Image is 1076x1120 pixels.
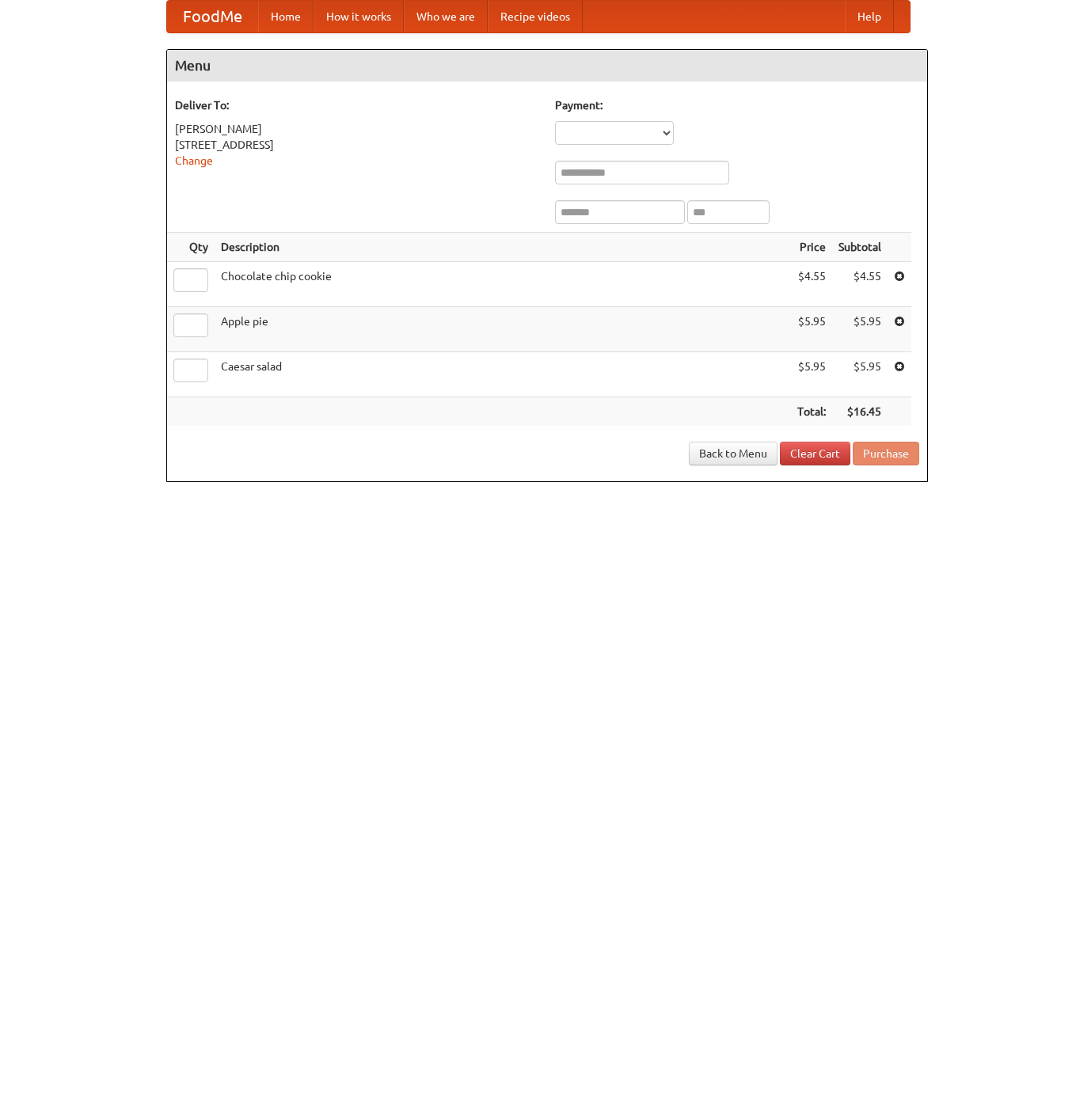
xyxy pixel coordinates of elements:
[215,307,791,352] td: Apple pie
[832,307,888,352] td: $5.95
[791,397,832,427] th: Total:
[853,442,919,465] button: Purchase
[791,307,832,352] td: $5.95
[314,1,404,32] a: How it works
[215,262,791,307] td: Chocolate chip cookie
[258,1,314,32] a: Home
[175,154,213,167] a: Change
[832,397,888,427] th: $16.45
[780,442,850,465] a: Clear Cart
[832,233,888,262] th: Subtotal
[167,233,215,262] th: Qty
[845,1,894,32] a: Help
[175,121,539,137] div: [PERSON_NAME]
[175,97,539,113] h5: Deliver To:
[791,262,832,307] td: $4.55
[832,352,888,397] td: $5.95
[215,233,791,262] th: Description
[689,442,778,465] a: Back to Menu
[167,50,927,82] h4: Menu
[791,233,832,262] th: Price
[167,1,258,32] a: FoodMe
[832,262,888,307] td: $4.55
[215,352,791,397] td: Caesar salad
[175,137,539,153] div: [STREET_ADDRESS]
[488,1,583,32] a: Recipe videos
[404,1,488,32] a: Who we are
[555,97,919,113] h5: Payment:
[791,352,832,397] td: $5.95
